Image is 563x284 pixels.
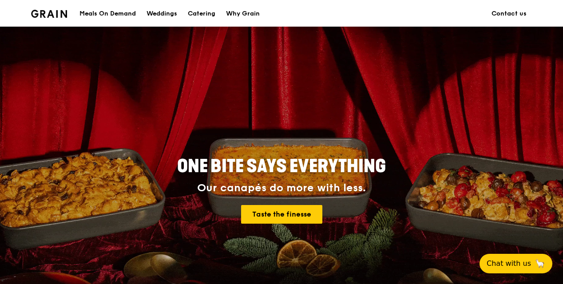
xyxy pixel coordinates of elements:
[535,258,545,269] span: 🦙
[221,0,265,27] a: Why Grain
[241,205,322,224] a: Taste the finesse
[226,0,260,27] div: Why Grain
[188,0,215,27] div: Catering
[487,258,531,269] span: Chat with us
[147,0,177,27] div: Weddings
[480,254,552,273] button: Chat with us🦙
[141,0,182,27] a: Weddings
[182,0,221,27] a: Catering
[31,10,67,18] img: Grain
[79,0,136,27] div: Meals On Demand
[486,0,532,27] a: Contact us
